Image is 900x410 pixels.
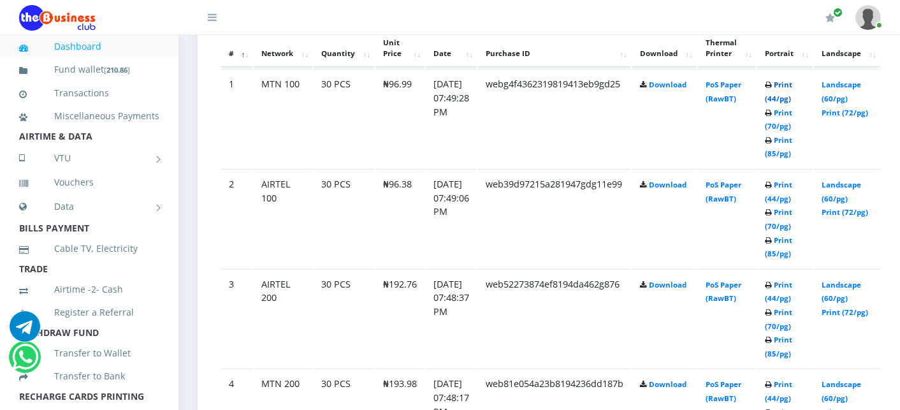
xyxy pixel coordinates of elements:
[375,269,425,368] td: ₦192.76
[649,379,686,389] a: Download
[478,29,631,68] th: Purchase ID: activate to sort column ascending
[426,69,477,168] td: [DATE] 07:49:28 PM
[825,13,835,23] i: Renew/Upgrade Subscription
[426,269,477,368] td: [DATE] 07:48:37 PM
[765,135,792,159] a: Print (85/pg)
[822,180,861,203] a: Landscape (60/pg)
[822,80,861,103] a: Landscape (60/pg)
[478,69,631,168] td: webg4f4362319819413eb9gd25
[765,379,792,403] a: Print (44/pg)
[822,207,868,217] a: Print (72/pg)
[765,207,792,231] a: Print (70/pg)
[19,168,159,197] a: Vouchers
[19,5,96,31] img: Logo
[12,351,38,372] a: Chat for support
[314,169,374,268] td: 30 PCS
[632,29,697,68] th: Download: activate to sort column ascending
[765,80,792,103] a: Print (44/pg)
[106,65,127,75] b: 210.86
[19,275,159,304] a: Airtime -2- Cash
[19,298,159,327] a: Register a Referral
[765,108,792,131] a: Print (70/pg)
[19,362,159,391] a: Transfer to Bank
[706,280,741,304] a: PoS Paper (RawBT)
[649,280,686,289] a: Download
[19,78,159,108] a: Transactions
[221,169,252,268] td: 2
[19,191,159,223] a: Data
[822,280,861,304] a: Landscape (60/pg)
[375,169,425,268] td: ₦96.38
[19,234,159,263] a: Cable TV, Electricity
[19,339,159,368] a: Transfer to Wallet
[765,307,792,331] a: Print (70/pg)
[426,169,477,268] td: [DATE] 07:49:06 PM
[698,29,756,68] th: Thermal Printer: activate to sort column ascending
[765,280,792,304] a: Print (44/pg)
[765,180,792,203] a: Print (44/pg)
[254,269,312,368] td: AIRTEL 200
[314,69,374,168] td: 30 PCS
[478,269,631,368] td: web52273874ef8194da462g876
[649,180,686,189] a: Download
[10,321,40,342] a: Chat for support
[855,5,881,30] img: User
[254,29,312,68] th: Network: activate to sort column ascending
[765,335,792,358] a: Print (85/pg)
[375,29,425,68] th: Unit Price: activate to sort column ascending
[19,101,159,131] a: Miscellaneous Payments
[426,29,477,68] th: Date: activate to sort column ascending
[833,8,843,17] span: Renew/Upgrade Subscription
[765,235,792,259] a: Print (85/pg)
[706,379,741,403] a: PoS Paper (RawBT)
[478,169,631,268] td: web39d97215a281947gdg11e99
[822,379,861,403] a: Landscape (60/pg)
[649,80,686,89] a: Download
[375,69,425,168] td: ₦96.99
[822,307,868,317] a: Print (72/pg)
[314,269,374,368] td: 30 PCS
[221,29,252,68] th: #: activate to sort column descending
[757,29,813,68] th: Portrait: activate to sort column ascending
[706,80,741,103] a: PoS Paper (RawBT)
[19,32,159,61] a: Dashboard
[706,180,741,203] a: PoS Paper (RawBT)
[221,69,252,168] td: 1
[221,269,252,368] td: 3
[104,65,130,75] small: [ ]
[254,169,312,268] td: AIRTEL 100
[822,108,868,117] a: Print (72/pg)
[314,29,374,68] th: Quantity: activate to sort column ascending
[19,142,159,174] a: VTU
[814,29,880,68] th: Landscape: activate to sort column ascending
[254,69,312,168] td: MTN 100
[19,55,159,85] a: Fund wallet[210.86]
